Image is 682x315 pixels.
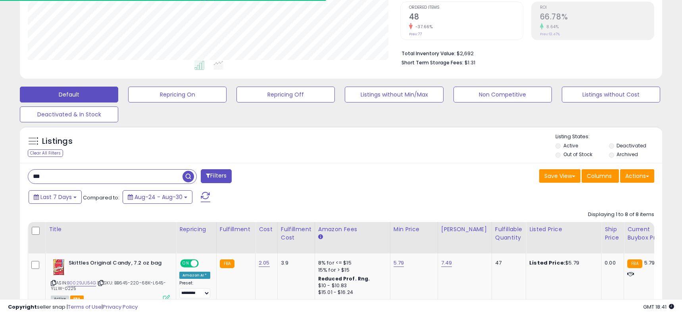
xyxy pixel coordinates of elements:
div: Displaying 1 to 8 of 8 items [588,211,654,218]
label: Archived [617,151,638,158]
div: Fulfillment [220,225,252,234]
label: Deactivated [617,142,646,149]
label: Out of Stock [563,151,592,158]
h5: Listings [42,136,73,147]
div: seller snap | | [8,303,138,311]
button: Listings without Cost [562,87,660,102]
div: Min Price [394,225,434,234]
small: FBA [627,259,642,268]
button: Aug-24 - Aug-30 [123,190,192,204]
h2: 66.78% [540,12,654,23]
a: 2.05 [259,259,270,267]
small: Prev: 61.47% [540,32,560,37]
button: Actions [620,169,654,183]
a: Terms of Use [68,303,102,311]
div: $5.79 [529,259,595,267]
div: Amazon AI * [179,272,210,279]
span: FBA [70,296,84,302]
button: Default [20,87,118,102]
span: | SKU: BB645-220-68K-L645-YLLW-0225 [51,280,166,292]
div: 8% for <= $15 [318,259,384,267]
li: $2,692 [402,48,648,58]
button: Non Competitive [453,87,552,102]
div: 0.00 [605,259,618,267]
small: Prev: 77 [409,32,422,37]
a: Privacy Policy [103,303,138,311]
span: ROI [540,6,654,10]
div: Amazon Fees [318,225,387,234]
button: Columns [582,169,619,183]
button: Deactivated & In Stock [20,106,118,122]
div: Preset: [179,280,210,298]
b: Listed Price: [529,259,565,267]
div: 47 [495,259,520,267]
span: 5.79 [644,259,655,267]
div: 3.9 [281,259,309,267]
b: Short Term Storage Fees: [402,59,463,66]
div: Current Buybox Price [627,225,668,242]
div: Title [49,225,173,234]
b: Total Inventory Value: [402,50,455,57]
b: Reduced Prof. Rng. [318,275,370,282]
button: Last 7 Days [29,190,82,204]
span: ON [181,260,191,267]
b: Skittles Original Candy, 7.2 oz bag [69,259,165,269]
small: FBA [220,259,234,268]
span: Ordered Items [409,6,523,10]
div: 15% for > $15 [318,267,384,274]
button: Repricing On [128,87,227,102]
span: OFF [198,260,210,267]
small: -37.66% [413,24,433,30]
label: Active [563,142,578,149]
img: 51YrRCYQDfL._SL40_.jpg [51,259,67,275]
div: Fulfillable Quantity [495,225,523,242]
div: [PERSON_NAME] [441,225,488,234]
div: $10 - $10.83 [318,282,384,289]
span: Compared to: [83,194,119,201]
div: ASIN: [51,259,170,301]
div: $15.01 - $16.24 [318,289,384,296]
span: Aug-24 - Aug-30 [134,193,183,201]
h2: 48 [409,12,523,23]
div: Cost [259,225,274,234]
a: B0029JU54G [67,280,96,286]
button: Listings without Min/Max [345,87,443,102]
strong: Copyright [8,303,37,311]
div: Ship Price [605,225,621,242]
button: Filters [201,169,232,183]
div: Clear All Filters [28,149,63,157]
span: 2025-09-8 18:41 GMT [643,303,674,311]
span: Columns [587,172,612,180]
p: Listing States: [555,133,662,141]
div: Listed Price [529,225,598,234]
button: Repricing Off [236,87,335,102]
a: 5.79 [394,259,404,267]
span: Last 7 Days [40,193,72,201]
button: Save View [539,169,580,183]
div: Repricing [179,225,213,234]
div: Fulfillment Cost [281,225,311,242]
a: 7.49 [441,259,452,267]
span: All listings currently available for purchase on Amazon [51,296,69,302]
span: $1.31 [465,59,475,66]
small: 8.64% [544,24,559,30]
small: Amazon Fees. [318,234,323,241]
